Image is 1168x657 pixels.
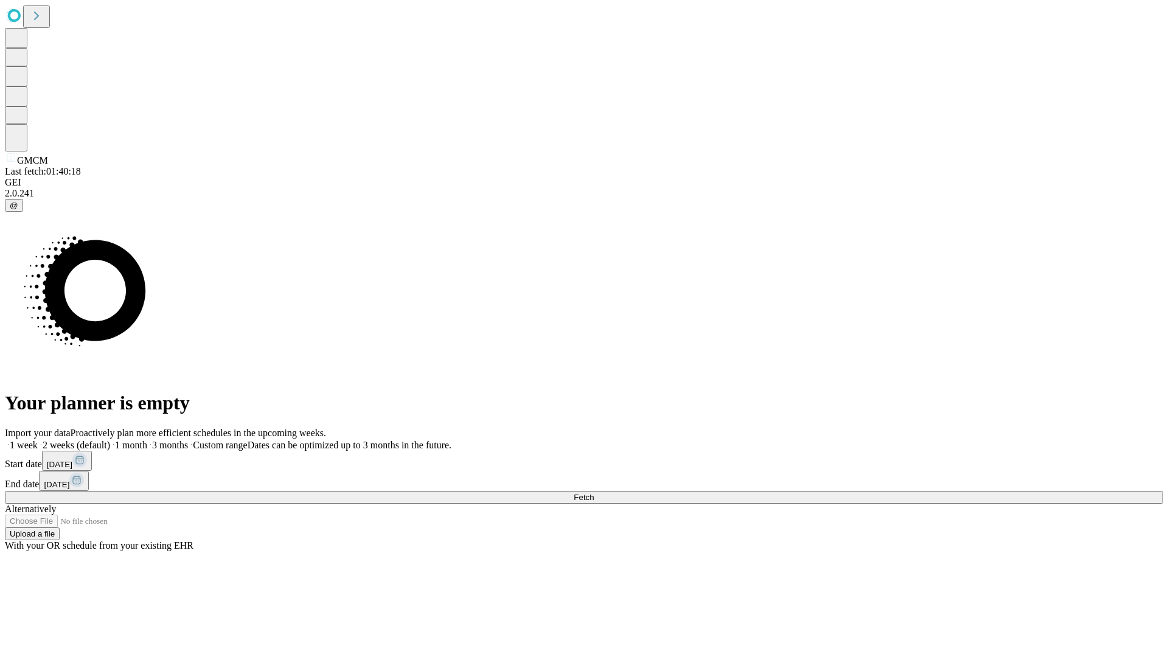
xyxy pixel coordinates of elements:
[44,480,69,489] span: [DATE]
[115,440,147,450] span: 1 month
[10,440,38,450] span: 1 week
[248,440,451,450] span: Dates can be optimized up to 3 months in the future.
[5,471,1163,491] div: End date
[5,504,56,514] span: Alternatively
[152,440,188,450] span: 3 months
[43,440,110,450] span: 2 weeks (default)
[47,460,72,469] span: [DATE]
[10,201,18,210] span: @
[5,177,1163,188] div: GEI
[5,392,1163,414] h1: Your planner is empty
[5,188,1163,199] div: 2.0.241
[5,491,1163,504] button: Fetch
[5,451,1163,471] div: Start date
[5,527,60,540] button: Upload a file
[5,166,81,176] span: Last fetch: 01:40:18
[193,440,247,450] span: Custom range
[39,471,89,491] button: [DATE]
[5,540,193,551] span: With your OR schedule from your existing EHR
[42,451,92,471] button: [DATE]
[5,199,23,212] button: @
[5,428,71,438] span: Import your data
[71,428,326,438] span: Proactively plan more efficient schedules in the upcoming weeks.
[574,493,594,502] span: Fetch
[17,155,48,165] span: GMCM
